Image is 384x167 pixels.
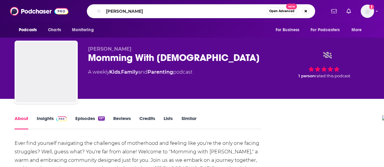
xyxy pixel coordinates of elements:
[164,115,173,129] a: Lists
[307,24,348,36] button: open menu
[98,116,105,121] div: 197
[113,115,131,129] a: Reviews
[44,24,65,36] a: Charts
[311,26,340,34] span: For Podcasters
[298,74,315,78] span: 1 person
[88,46,131,52] span: [PERSON_NAME]
[19,26,37,34] span: Podcasts
[361,5,374,18] img: User Profile
[344,6,353,16] a: Show notifications dropdown
[138,69,148,75] span: and
[286,4,297,9] span: New
[109,69,120,75] a: Kids
[269,10,294,13] span: Open Advanced
[68,24,101,36] button: open menu
[120,69,121,75] span: ,
[278,46,369,84] div: 1 personrated this podcast
[181,115,196,129] a: Similar
[121,69,138,75] a: Family
[271,24,307,36] button: open menu
[104,6,267,16] input: Search podcasts, credits, & more...
[87,4,315,18] div: Search podcasts, credits, & more...
[369,5,374,9] svg: Add a profile image
[267,8,297,15] button: Open AdvancedNew
[48,26,61,34] span: Charts
[352,26,362,34] span: More
[361,5,374,18] span: Logged in as amandawoods
[10,5,68,17] img: Podchaser - Follow, Share and Rate Podcasts
[75,115,105,129] a: Episodes197
[347,24,369,36] button: open menu
[139,115,155,129] a: Credits
[88,68,192,76] div: A weekly podcast
[72,26,93,34] span: Monitoring
[37,115,67,129] a: InsightsPodchaser Pro
[148,69,173,75] a: Parenting
[15,24,45,36] button: open menu
[315,74,350,78] span: rated this podcast
[275,26,299,34] span: For Business
[56,116,67,121] img: Podchaser Pro
[15,115,28,129] a: About
[361,5,374,18] button: Show profile menu
[329,6,339,16] a: Show notifications dropdown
